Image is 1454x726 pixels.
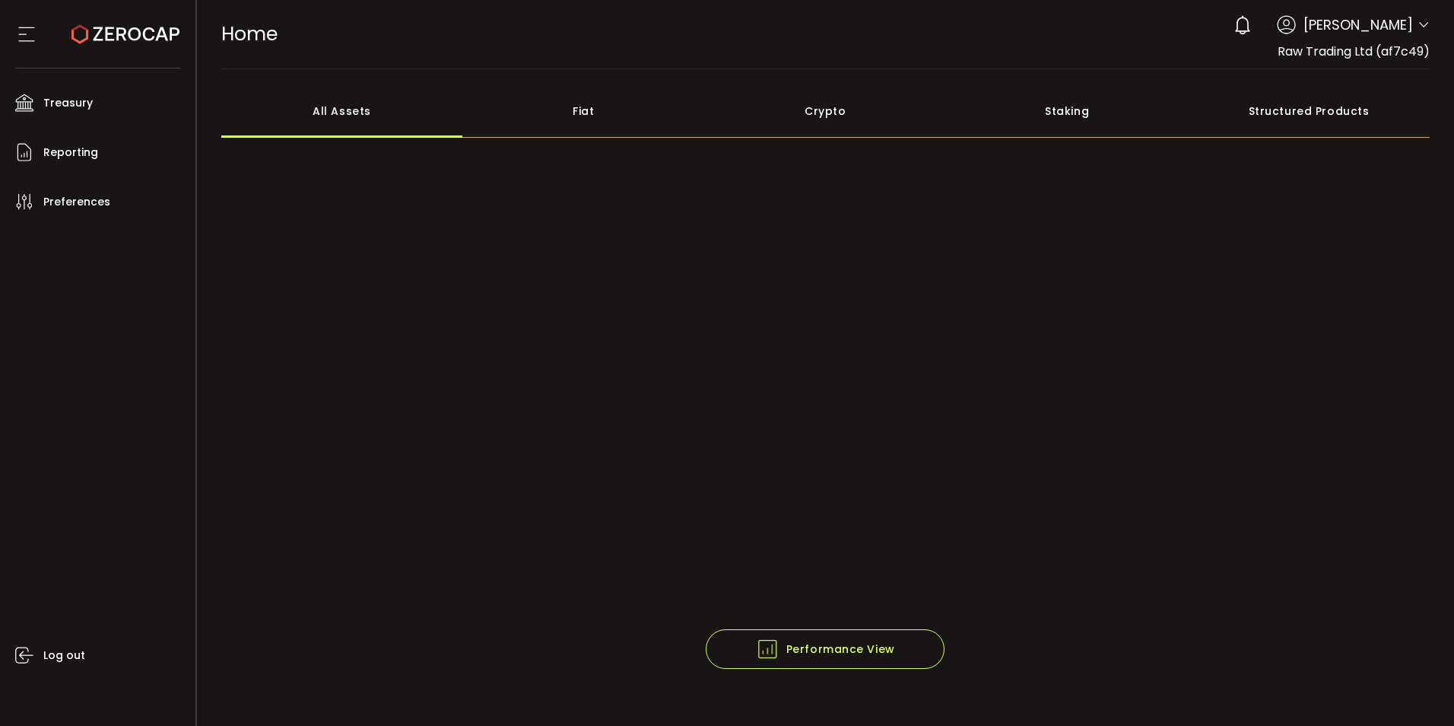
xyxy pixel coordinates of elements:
[43,191,110,213] span: Preferences
[43,645,85,667] span: Log out
[462,84,704,138] div: Fiat
[1278,43,1430,60] span: Raw Trading Ltd (af7c49)
[704,84,946,138] div: Crypto
[756,638,895,661] span: Performance View
[1188,84,1430,138] div: Structured Products
[221,21,278,47] span: Home
[946,84,1188,138] div: Staking
[43,142,98,164] span: Reporting
[1303,14,1413,35] span: [PERSON_NAME]
[706,629,944,669] button: Performance View
[43,92,93,114] span: Treasury
[221,84,463,138] div: All Assets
